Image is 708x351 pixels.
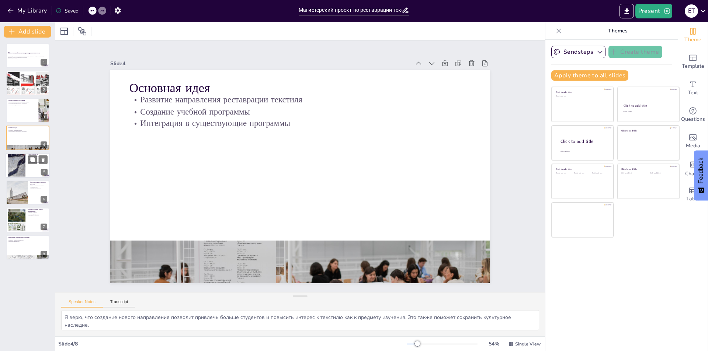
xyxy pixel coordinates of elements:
p: Резюме основных преимуществ [8,238,47,239]
div: Click to add body [560,151,607,152]
div: Click to add text [574,172,590,174]
span: Feedback [698,158,704,183]
div: Click to add title [560,138,608,145]
p: Создание учебной программы [124,197,465,244]
div: 7 [41,224,47,230]
span: Table [686,195,700,203]
p: Требования к ресурсам [28,215,47,216]
button: Transcript [103,299,136,308]
div: Add text boxes [678,75,708,102]
div: Click to add title [621,168,674,171]
p: Существующие направления реставрации [8,103,37,104]
div: Click to add text [650,172,673,174]
div: Click to add title [556,168,608,171]
p: Я хочу внести вклад в развитие направления [8,77,47,79]
p: Актуальность и востребованность [28,154,48,158]
textarea: Я верю, что создание нового направления позволит привлечь больше студентов и повысить интерес к т... [61,310,539,330]
span: Theme [684,36,701,44]
button: Present [635,4,672,18]
p: Усиление репутации университета [28,162,48,163]
div: Add images, graphics, shapes or video [678,128,708,155]
div: https://cdn.sendsteps.com/images/logo/sendsteps_logo_white.pnghttps://cdn.sendsteps.com/images/lo... [6,126,49,150]
p: Ключевые дисциплины [28,213,47,215]
button: Е Т [685,4,698,18]
p: Концепция магистерского проекта [30,181,47,185]
div: 4 [41,141,47,148]
p: Возможности для развития [8,104,37,106]
span: Text [688,89,698,97]
div: Add charts and graphs [678,155,708,181]
p: Ведение документации [30,188,47,189]
p: Основная идея [121,218,463,271]
div: Saved [56,7,79,14]
p: Я представлю себя и свою мотивацию [8,73,47,75]
div: Layout [58,25,70,37]
div: https://cdn.sendsteps.com/images/logo/sendsteps_logo_white.pnghttps://cdn.sendsteps.com/images/lo... [6,43,49,68]
div: Click to add text [592,172,608,174]
p: Я верю в важность сохранения культурного наследия [8,76,47,78]
strong: Магистерский проект по реставрации текстиля [8,52,40,54]
div: https://cdn.sendsteps.com/images/logo/sendsteps_logo_white.pnghttps://cdn.sendsteps.com/images/lo... [6,180,49,205]
div: Get real-time input from your audience [678,102,708,128]
button: Add slide [4,26,51,38]
input: Insert title [299,5,402,15]
div: 8 [6,235,49,260]
div: Click to add text [621,172,645,174]
div: Slide 4 [180,254,479,292]
div: Slide 4 / 8 [58,340,407,347]
div: 3 [41,114,47,120]
div: 6 [41,196,47,203]
button: Feedback - Show survey [694,150,708,200]
p: Интеграция в существующие программы [8,131,47,133]
p: Введение [8,72,47,74]
button: Apply theme to all slides [551,70,628,81]
p: Вопросы для аудитории [8,241,47,242]
span: Charts [685,170,701,178]
p: Интеграция в существующие программы [125,185,466,232]
p: Заключение и призыв к действию [8,236,47,238]
p: Призыв к поддержке инициативы [8,239,47,241]
div: Click to add title [624,103,673,108]
div: https://cdn.sendsteps.com/images/logo/sendsteps_logo_white.pnghttps://cdn.sendsteps.com/images/lo... [6,98,49,123]
div: https://cdn.sendsteps.com/images/logo/sendsteps_logo_white.pnghttps://cdn.sendsteps.com/images/lo... [6,153,50,178]
div: Change the overall theme [678,22,708,49]
span: Template [682,62,704,70]
button: My Library [6,5,50,17]
div: 8 [41,251,47,257]
div: Add a table [678,181,708,208]
p: Цель — реставрация гобелена [30,185,47,187]
p: Нехватка специалистов [28,160,48,162]
p: Основная идея [8,127,47,129]
p: Презентация о развитии направления реставрации текстиля на кафедре, мотивации, концепции проекта ... [8,56,47,58]
p: Отсутствие направления реставрации текстиля [8,102,37,103]
div: 54 % [485,340,503,347]
div: 1 [41,59,47,66]
div: https://cdn.sendsteps.com/images/logo/sendsteps_logo_white.pnghttps://cdn.sendsteps.com/images/lo... [6,71,49,95]
p: Создание учебной программы [8,130,47,131]
div: Add ready made slides [678,49,708,75]
p: Themes [565,22,671,40]
p: Развитие направления реставрации текстиля [123,209,464,256]
div: Click to add text [623,111,672,113]
div: 2 [41,87,47,93]
button: Create theme [608,46,662,58]
div: 7 [6,208,49,232]
div: Click to add text [556,172,572,174]
div: 5 [41,169,48,175]
p: Развитие направления реставрации текстиля [8,129,47,130]
div: Click to add text [556,95,608,97]
span: Media [686,142,700,150]
p: Задачи проекта [30,186,47,188]
button: Speaker Notes [61,299,103,308]
div: Click to add title [621,129,674,132]
button: Duplicate Slide [28,155,37,164]
button: Delete Slide [39,155,48,164]
button: Sendsteps [551,46,605,58]
button: Export to PowerPoint [619,4,634,18]
span: Single View [515,341,541,347]
p: Путь к созданию нового направления [28,208,47,213]
p: Важность сохранения текстильного наследия [28,157,48,160]
p: Видение и миссия [28,212,47,214]
p: Generated with [URL] [8,58,47,60]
